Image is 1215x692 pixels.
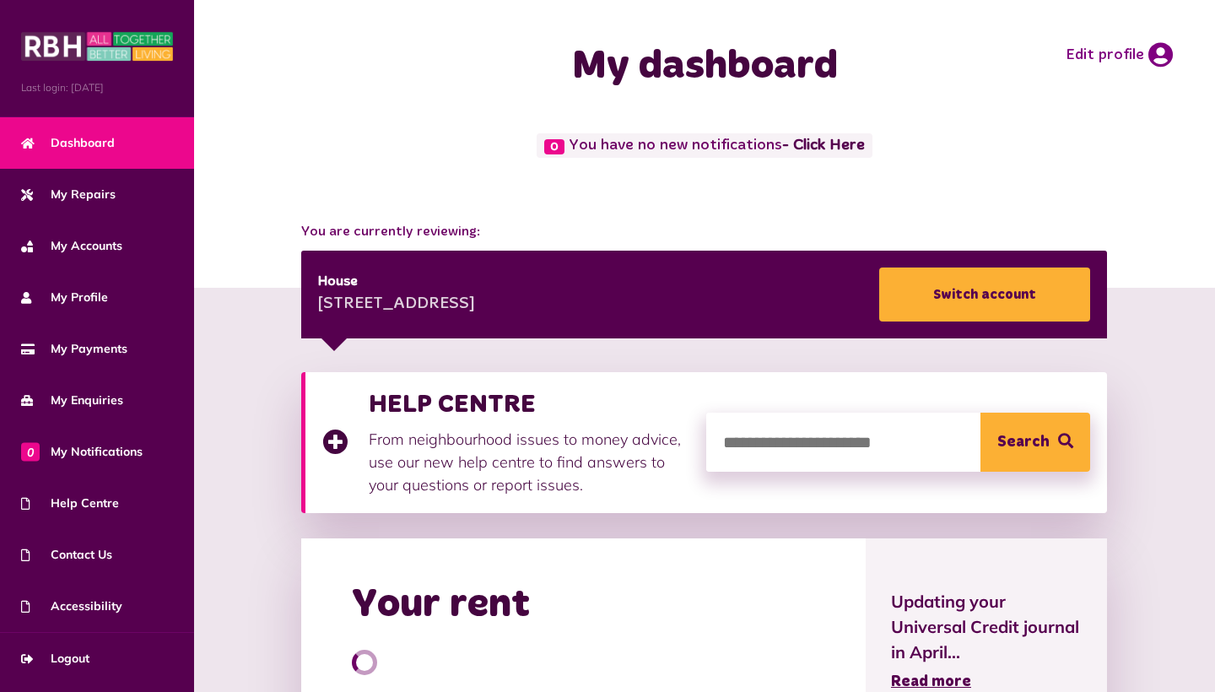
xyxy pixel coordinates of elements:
[21,237,122,255] span: My Accounts
[1066,42,1173,68] a: Edit profile
[879,268,1090,322] a: Switch account
[21,442,40,461] span: 0
[21,30,173,63] img: MyRBH
[21,186,116,203] span: My Repairs
[980,413,1090,472] button: Search
[301,222,1107,242] span: You are currently reviewing:
[21,392,123,409] span: My Enquiries
[21,134,115,152] span: Dashboard
[544,139,564,154] span: 0
[467,42,943,91] h1: My dashboard
[369,428,689,496] p: From neighbourhood issues to money advice, use our new help centre to find answers to your questi...
[891,674,971,689] span: Read more
[21,340,127,358] span: My Payments
[21,650,89,668] span: Logout
[21,597,122,615] span: Accessibility
[352,581,530,630] h2: Your rent
[891,589,1082,665] span: Updating your Universal Credit journal in April...
[21,495,119,512] span: Help Centre
[21,80,173,95] span: Last login: [DATE]
[21,289,108,306] span: My Profile
[21,443,143,461] span: My Notifications
[997,413,1050,472] span: Search
[782,138,865,154] a: - Click Here
[21,546,112,564] span: Contact Us
[318,292,475,317] div: [STREET_ADDRESS]
[318,272,475,292] div: House
[537,133,872,158] span: You have no new notifications
[369,389,689,419] h3: HELP CENTRE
